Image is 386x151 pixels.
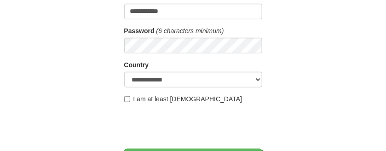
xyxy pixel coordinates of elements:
iframe: reCAPTCHA [124,108,264,144]
input: I am at least [DEMOGRAPHIC_DATA] [124,96,130,102]
label: Password [124,26,155,35]
em: (6 characters minimum) [156,27,224,35]
label: I am at least [DEMOGRAPHIC_DATA] [124,94,242,104]
label: Country [124,60,149,70]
